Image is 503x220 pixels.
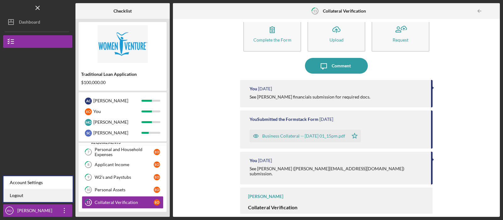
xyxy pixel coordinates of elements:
button: Business Collateral -- [DATE] 01_15pm.pdf [250,130,361,142]
time: 2025-09-19 17:15 [319,117,333,122]
a: Logout [3,189,73,202]
div: Collateral Verification [95,200,154,205]
div: A C [85,98,92,104]
div: You [93,106,141,117]
tspan: 11 [313,9,317,13]
b: Checklist [113,8,132,14]
div: Applicant Income [95,162,154,167]
button: Upload [307,15,365,52]
div: Personal Assets [95,187,154,192]
a: 7Personal and Household ExpensesEO [82,146,163,158]
div: [PERSON_NAME] [93,117,141,127]
a: 9W2's and PaystubsEO [82,171,163,183]
div: You [250,86,257,91]
button: Complete the Form [243,15,301,52]
button: Comment [305,58,368,74]
div: Comment [332,58,351,74]
tspan: 9 [87,175,90,179]
div: E O [85,108,92,115]
div: S C [85,130,92,137]
div: E O [154,149,160,155]
tspan: 10 [86,188,91,192]
div: M O [85,119,92,126]
div: Traditional Loan Application [81,72,164,77]
strong: Collateral Verification [248,204,297,210]
div: See [PERSON_NAME] financials submission for required docs. [250,94,370,99]
div: Dashboard [19,16,40,30]
div: E O [154,187,160,193]
button: Request [372,15,429,52]
div: See [PERSON_NAME] ([PERSON_NAME][EMAIL_ADDRESS][DOMAIN_NAME]) submission. [250,166,425,176]
div: [PERSON_NAME] [93,127,141,138]
button: EO[PERSON_NAME] [3,204,72,217]
div: $100,000.00 [81,80,164,85]
div: Account Settings [3,176,73,189]
div: Personal and Household Expenses [95,147,154,157]
time: 2025-09-18 17:40 [258,158,272,163]
div: [PERSON_NAME] [248,194,283,199]
div: Complete the Form [253,37,291,42]
text: EO [7,209,12,212]
img: Product logo [79,25,167,63]
div: E O [154,199,160,206]
div: You [250,158,257,163]
b: Collateral Verification [323,8,366,14]
div: You Submitted the Formstack Form [250,117,318,122]
div: E O [154,161,160,168]
tspan: 7 [87,150,90,154]
button: Dashboard [3,16,72,28]
tspan: 11 [86,200,90,205]
a: 11Collateral VerificationEO [82,196,163,209]
time: 2025-09-19 17:15 [258,86,272,91]
div: Business Collateral -- [DATE] 01_15pm.pdf [262,133,345,138]
div: W2's and Paystubs [95,175,154,180]
a: 10Personal AssetsEO [82,183,163,196]
a: 8Applicant IncomeEO [82,158,163,171]
div: E O [154,174,160,180]
div: [PERSON_NAME] [93,95,141,106]
div: Upload [329,37,344,42]
tspan: 8 [87,163,89,167]
div: [PERSON_NAME] [16,204,57,218]
div: Request [393,37,408,42]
